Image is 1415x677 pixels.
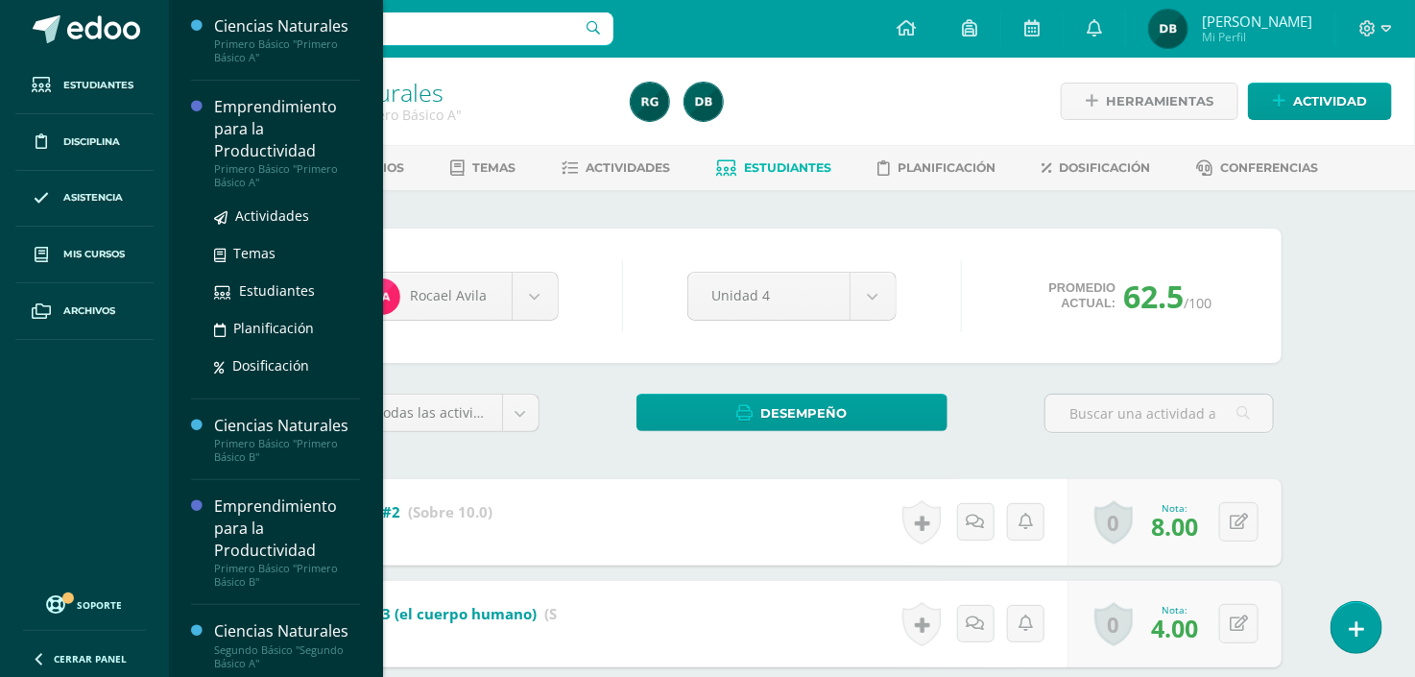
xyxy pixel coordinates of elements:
[214,317,360,339] a: Planificación
[311,395,539,431] a: (100%)Todas las actividades de esta unidad
[214,415,360,437] div: Ciencias Naturales
[587,160,671,175] span: Actividades
[326,497,492,528] a: Prueba #2 (Sobre 10.0)
[214,496,360,589] a: Emprendimiento para la ProductividadPrimero Básico "Primero Básico B"
[1184,294,1211,312] span: /100
[242,106,608,124] div: Primero Básico 'Primero Básico A'
[688,273,896,320] a: Unidad 4
[1248,83,1392,120] a: Actividad
[1060,160,1151,175] span: Dosificación
[408,502,492,521] strong: (Sobre 10.0)
[214,354,360,376] a: Dosificación
[15,283,154,340] a: Archivos
[214,15,360,37] div: Ciencias Naturales
[214,620,360,669] a: Ciencias NaturalesSegundo Básico "Segundo Básico A"
[326,604,537,623] b: Prueba 3 (el cuerpo humano)
[631,83,669,121] img: e044b199acd34bf570a575bac584e1d1.png
[15,114,154,171] a: Disciplina
[214,96,360,189] a: Emprendimiento para la ProductividadPrimero Básico "Primero Básico A"
[878,153,996,183] a: Planificación
[214,437,360,464] div: Primero Básico "Primero Básico B"
[232,356,309,375] span: Dosificación
[214,562,360,589] div: Primero Básico "Primero Básico B"
[410,286,487,304] span: Rocael Avila
[1151,603,1198,617] div: Nota:
[181,12,613,45] input: Busca un usuario...
[1049,280,1116,311] span: Promedio actual:
[326,599,629,630] a: Prueba 3 (el cuerpo humano) (Sobre 10.0)
[745,160,832,175] span: Estudiantes
[214,496,360,562] div: Emprendimiento para la Productividad
[1151,501,1198,515] div: Nota:
[214,37,360,64] div: Primero Básico "Primero Básico A"
[15,227,154,283] a: Mis cursos
[63,190,123,206] span: Asistencia
[63,78,133,93] span: Estudiantes
[1043,153,1151,183] a: Dosificación
[326,624,557,642] div: examen
[239,281,315,300] span: Estudiantes
[1202,29,1312,45] span: Mi Perfil
[1221,160,1319,175] span: Conferencias
[1151,612,1198,644] span: 4.00
[63,303,115,319] span: Archivos
[473,160,516,175] span: Temas
[1094,602,1133,646] a: 0
[15,171,154,228] a: Asistencia
[1045,395,1273,432] input: Buscar una actividad aquí...
[1197,153,1319,183] a: Conferencias
[242,79,608,106] h1: Ciencias Naturales
[235,206,309,225] span: Actividades
[451,153,516,183] a: Temas
[1151,510,1198,543] span: 8.00
[544,604,629,623] strong: (Sobre 10.0)
[214,643,360,670] div: Segundo Básico "Segundo Básico A"
[684,83,723,121] img: 6d5ad99c5053a67dda1ca5e57dc7edce.png
[717,153,832,183] a: Estudiantes
[233,244,276,262] span: Temas
[54,652,127,665] span: Cerrar panel
[214,96,360,162] div: Emprendimiento para la Productividad
[214,162,360,189] div: Primero Básico "Primero Básico A"
[15,58,154,114] a: Estudiantes
[214,620,360,642] div: Ciencias Naturales
[214,205,360,227] a: Actividades
[563,153,671,183] a: Actividades
[1061,83,1238,120] a: Herramientas
[23,591,146,617] a: Soporte
[899,160,996,175] span: Planificación
[1149,10,1187,48] img: 6d5ad99c5053a67dda1ca5e57dc7edce.png
[349,273,558,320] a: Rocael Avila
[214,415,360,464] a: Ciencias NaturalesPrimero Básico "Primero Básico B"
[214,279,360,302] a: Estudiantes
[63,247,125,262] span: Mis cursos
[636,394,947,431] a: Desempeño
[1123,276,1184,317] span: 62.5
[326,522,492,541] div: examen
[214,242,360,264] a: Temas
[761,396,848,431] span: Desempeño
[1293,84,1367,119] span: Actividad
[1202,12,1312,31] span: [PERSON_NAME]
[1094,500,1133,544] a: 0
[214,15,360,64] a: Ciencias NaturalesPrimero Básico "Primero Básico A"
[63,134,120,150] span: Disciplina
[78,598,123,612] span: Soporte
[1106,84,1213,119] span: Herramientas
[712,273,826,318] span: Unidad 4
[233,319,314,337] span: Planificación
